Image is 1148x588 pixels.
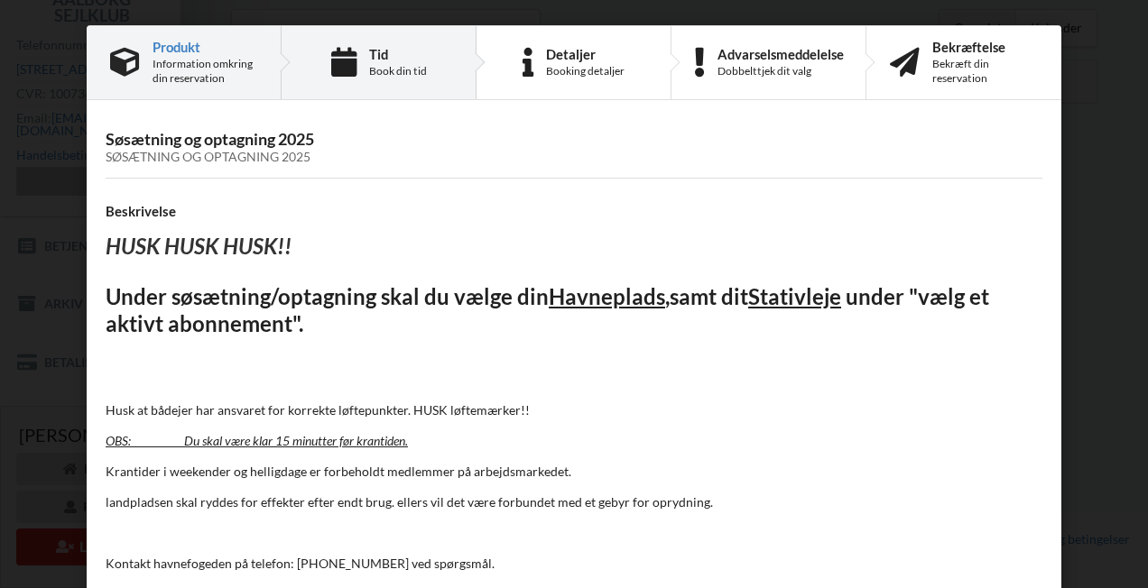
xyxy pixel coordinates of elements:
div: Bekræftelse [932,40,1038,54]
h3: Søsætning og optagning 2025 [106,129,1042,165]
p: Krantider i weekender og helligdage er forbeholdt medlemmer på arbejdsmarkedet. [106,463,1042,481]
u: , [665,283,670,309]
div: Advarselsmeddelelse [717,47,844,61]
p: Kontakt havnefogeden på telefon: [PHONE_NUMBER] ved spørgsmål. [106,555,1042,573]
u: Stativleje [748,283,841,309]
div: Søsætning og optagning 2025 [106,150,1042,165]
i: HUSK HUSK HUSK!! [106,233,292,259]
u: OBS: Du skal være klar 15 minutter før krantiden. [106,433,408,448]
div: Dobbelttjek dit valg [717,64,844,78]
div: Bekræft din reservation [932,57,1038,86]
h4: Beskrivelse [106,203,1042,220]
div: Produkt [153,40,257,54]
div: Information omkring din reservation [153,57,257,86]
div: Book din tid [369,64,427,78]
div: Tid [369,47,427,61]
h2: Under søsætning/optagning skal du vælge din samt dit under "vælg et aktivt abonnement". [106,283,1042,339]
u: Havneplads [549,283,665,309]
p: landpladsen skal ryddes for effekter efter endt brug. ellers vil det være forbundet med et gebyr ... [106,493,1042,511]
div: Booking detaljer [546,64,625,78]
div: Detaljer [546,47,625,61]
p: Husk at bådejer har ansvaret for korrekte løftepunkter. HUSK løftemærker!! [106,401,1042,419]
